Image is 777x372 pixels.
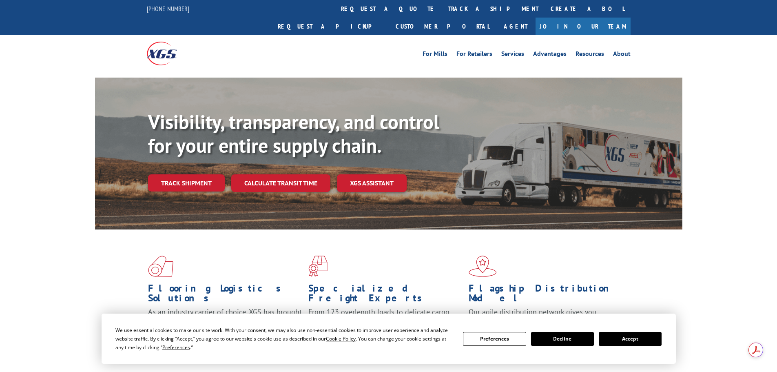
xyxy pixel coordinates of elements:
[501,51,524,60] a: Services
[456,51,492,60] a: For Retailers
[147,4,189,13] a: [PHONE_NUMBER]
[162,344,190,351] span: Preferences
[337,174,407,192] a: XGS ASSISTANT
[308,256,328,277] img: xgs-icon-focused-on-flooring-red
[390,18,496,35] a: Customer Portal
[308,283,463,307] h1: Specialized Freight Experts
[469,283,623,307] h1: Flagship Distribution Model
[148,256,173,277] img: xgs-icon-total-supply-chain-intelligence-red
[148,307,302,336] span: As an industry carrier of choice, XGS has brought innovation and dedication to flooring logistics...
[463,332,526,346] button: Preferences
[599,332,662,346] button: Accept
[613,51,631,60] a: About
[326,335,356,342] span: Cookie Policy
[469,307,619,326] span: Our agile distribution network gives you nationwide inventory management on demand.
[308,307,463,343] p: From 123 overlength loads to delicate cargo, our experienced staff knows the best way to move you...
[576,51,604,60] a: Resources
[231,174,330,192] a: Calculate transit time
[496,18,536,35] a: Agent
[423,51,447,60] a: For Mills
[148,283,302,307] h1: Flooring Logistics Solutions
[148,174,225,192] a: Track shipment
[115,326,453,352] div: We use essential cookies to make our site work. With your consent, we may also use non-essential ...
[531,332,594,346] button: Decline
[102,314,676,364] div: Cookie Consent Prompt
[148,109,439,158] b: Visibility, transparency, and control for your entire supply chain.
[469,256,497,277] img: xgs-icon-flagship-distribution-model-red
[272,18,390,35] a: Request a pickup
[536,18,631,35] a: Join Our Team
[533,51,567,60] a: Advantages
